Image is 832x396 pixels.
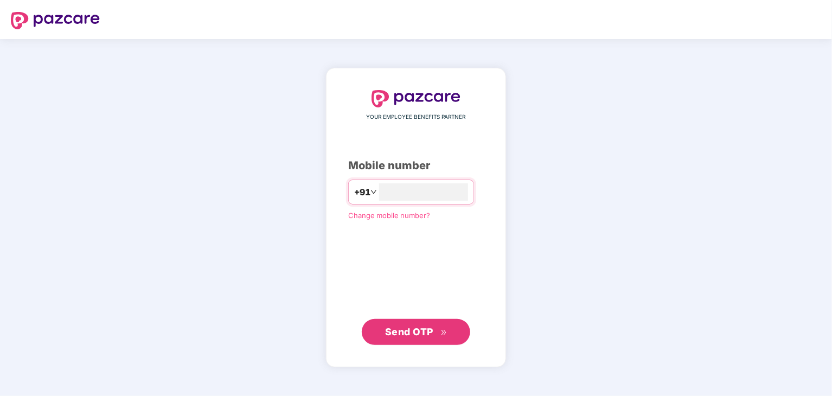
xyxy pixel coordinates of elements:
[370,189,377,195] span: down
[348,157,484,174] div: Mobile number
[372,90,460,107] img: logo
[362,319,470,345] button: Send OTPdouble-right
[354,186,370,199] span: +91
[367,113,466,122] span: YOUR EMPLOYEE BENEFITS PARTNER
[440,329,447,336] span: double-right
[385,326,433,337] span: Send OTP
[348,211,430,220] a: Change mobile number?
[11,12,100,29] img: logo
